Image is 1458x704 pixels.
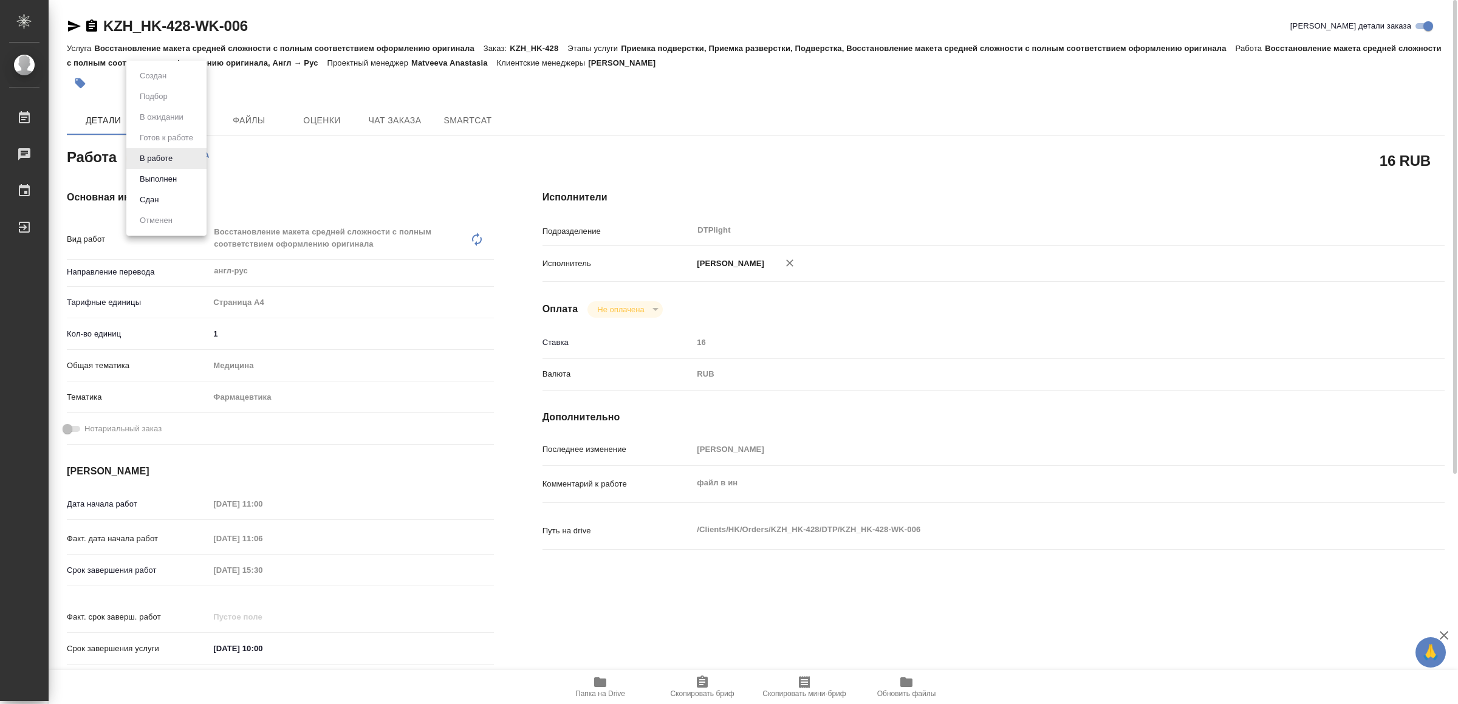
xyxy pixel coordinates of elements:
[136,193,162,207] button: Сдан
[136,111,187,124] button: В ожидании
[136,152,176,165] button: В работе
[136,131,197,145] button: Готов к работе
[136,90,171,103] button: Подбор
[136,214,176,227] button: Отменен
[136,69,170,83] button: Создан
[136,173,180,186] button: Выполнен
